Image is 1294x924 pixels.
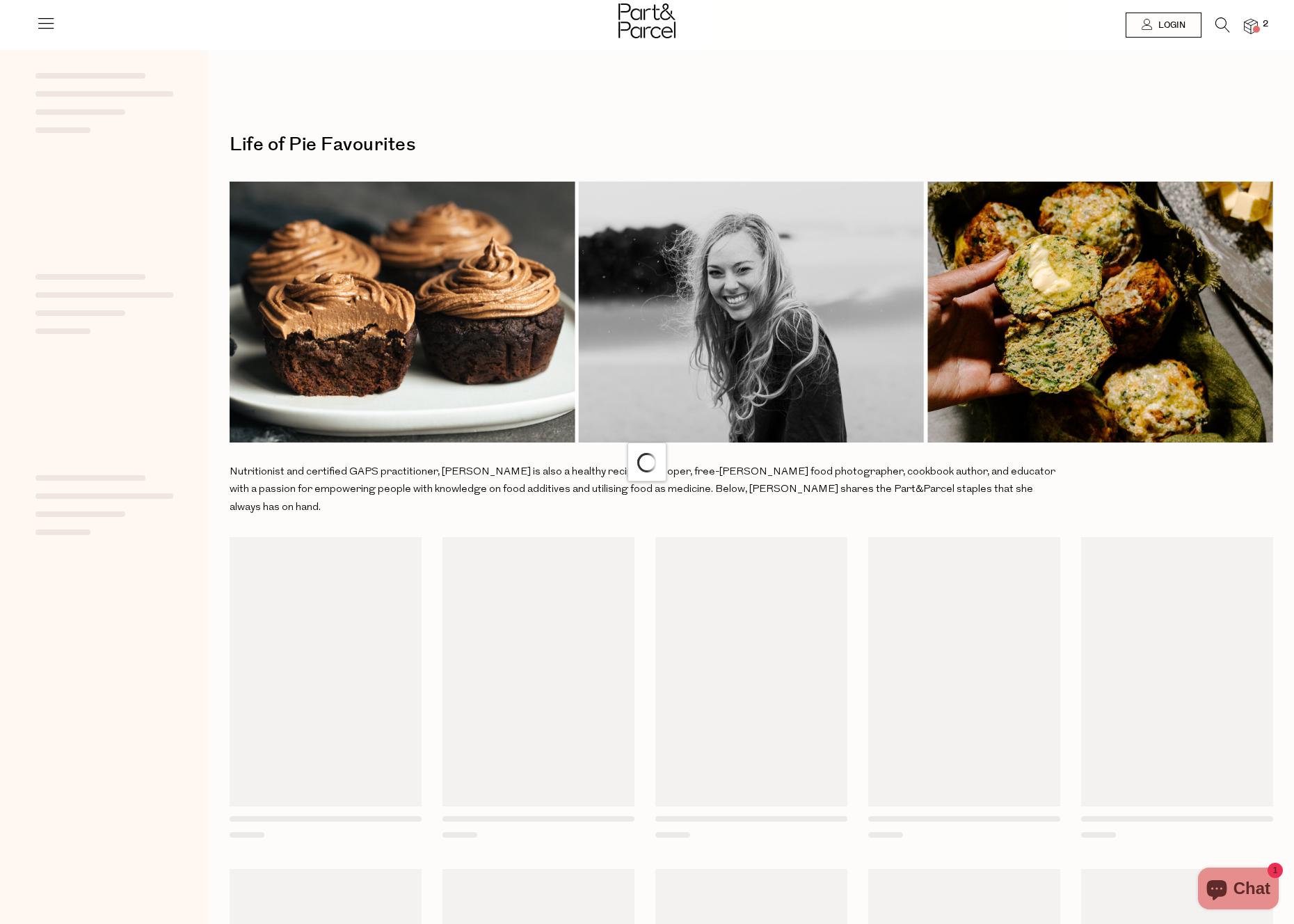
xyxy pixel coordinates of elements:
span: Nutritionist and certified GAPS practitioner, [PERSON_NAME] is also a healthy recipe developer, f... [230,467,1055,513]
a: 2 [1244,19,1258,33]
img: Part&Parcel [618,3,676,38]
span: Login [1155,19,1185,31]
span: 2 [1259,18,1272,31]
img: Website_-_Ambassador_Banners_2000_x_500px_2048x600_crop_top.png [230,182,1273,443]
inbox-online-store-chat: Shopify online store chat [1194,868,1283,913]
h1: Life of Pie Favourites [230,129,1273,161]
a: Login [1126,13,1201,38]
